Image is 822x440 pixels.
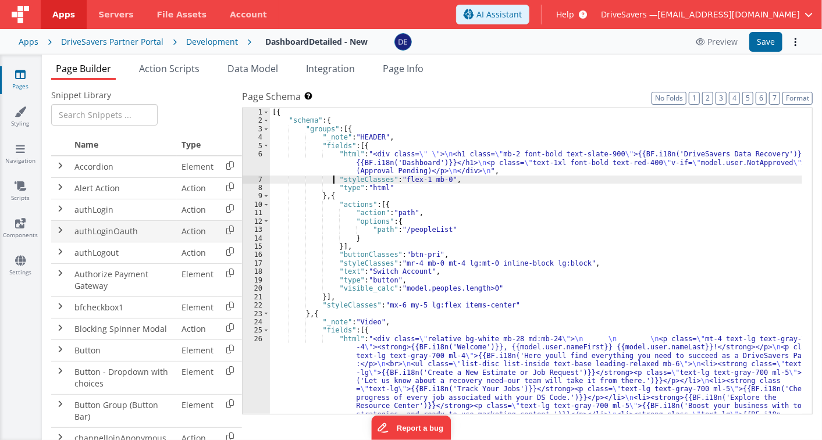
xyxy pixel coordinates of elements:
[177,199,218,220] td: Action
[177,220,218,242] td: Action
[243,301,270,309] div: 22
[70,318,177,339] td: Blocking Spinner Modal
[177,339,218,361] td: Element
[243,217,270,226] div: 12
[556,9,574,20] span: Help
[70,263,177,296] td: Authorize Payment Gateway
[243,234,270,242] div: 14
[371,416,451,440] iframe: Marker.io feedback button
[716,92,727,105] button: 3
[243,318,270,326] div: 24
[177,296,218,318] td: Element
[177,318,218,339] td: Action
[243,176,270,184] div: 7
[157,9,207,20] span: File Assets
[383,62,424,75] span: Page Info
[177,242,218,263] td: Action
[243,276,270,284] div: 19
[70,177,177,199] td: Alert Action
[243,192,270,200] div: 9
[51,104,158,126] input: Search Snippets ...
[689,92,700,105] button: 1
[70,361,177,394] td: Button - Dropdown with choices
[243,150,270,175] div: 6
[689,33,745,51] button: Preview
[782,92,813,105] button: Format
[243,108,270,116] div: 1
[182,139,201,150] span: Type
[243,184,270,192] div: 8
[243,201,270,209] div: 10
[243,242,270,251] div: 15
[242,90,301,103] span: Page Schema
[70,394,177,427] td: Button Group (Button Bar)
[243,116,270,124] div: 2
[243,284,270,292] div: 20
[177,156,218,178] td: Element
[70,242,177,263] td: authLogout
[756,92,767,105] button: 6
[61,36,163,48] div: DriveSavers Partner Portal
[243,125,270,133] div: 3
[227,62,278,75] span: Data Model
[139,62,200,75] span: Action Scripts
[56,62,111,75] span: Page Builder
[742,92,753,105] button: 5
[70,339,177,361] td: Button
[51,90,111,101] span: Snippet Library
[243,310,270,318] div: 23
[395,34,411,50] img: c1374c675423fc74691aaade354d0b4b
[729,92,740,105] button: 4
[749,32,782,52] button: Save
[657,9,800,20] span: [EMAIL_ADDRESS][DOMAIN_NAME]
[70,220,177,242] td: authLoginOauth
[70,156,177,178] td: Accordion
[601,9,657,20] span: DriveSavers —
[186,36,238,48] div: Development
[243,259,270,267] div: 17
[601,9,813,20] button: DriveSavers — [EMAIL_ADDRESS][DOMAIN_NAME]
[702,92,713,105] button: 2
[243,293,270,301] div: 21
[243,209,270,217] div: 11
[243,226,270,234] div: 13
[177,361,218,394] td: Element
[476,9,522,20] span: AI Assistant
[243,326,270,334] div: 25
[177,177,218,199] td: Action
[70,199,177,220] td: authLogin
[787,34,803,50] button: Options
[306,62,355,75] span: Integration
[243,142,270,150] div: 5
[243,267,270,276] div: 18
[19,36,38,48] div: Apps
[243,251,270,259] div: 16
[177,394,218,427] td: Element
[52,9,75,20] span: Apps
[98,9,133,20] span: Servers
[652,92,686,105] button: No Folds
[769,92,780,105] button: 7
[456,5,529,24] button: AI Assistant
[74,139,98,150] span: Name
[243,133,270,141] div: 4
[70,296,177,318] td: bfcheckbox1
[265,37,368,46] h4: DashboardDetailed - New
[177,263,218,296] td: Element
